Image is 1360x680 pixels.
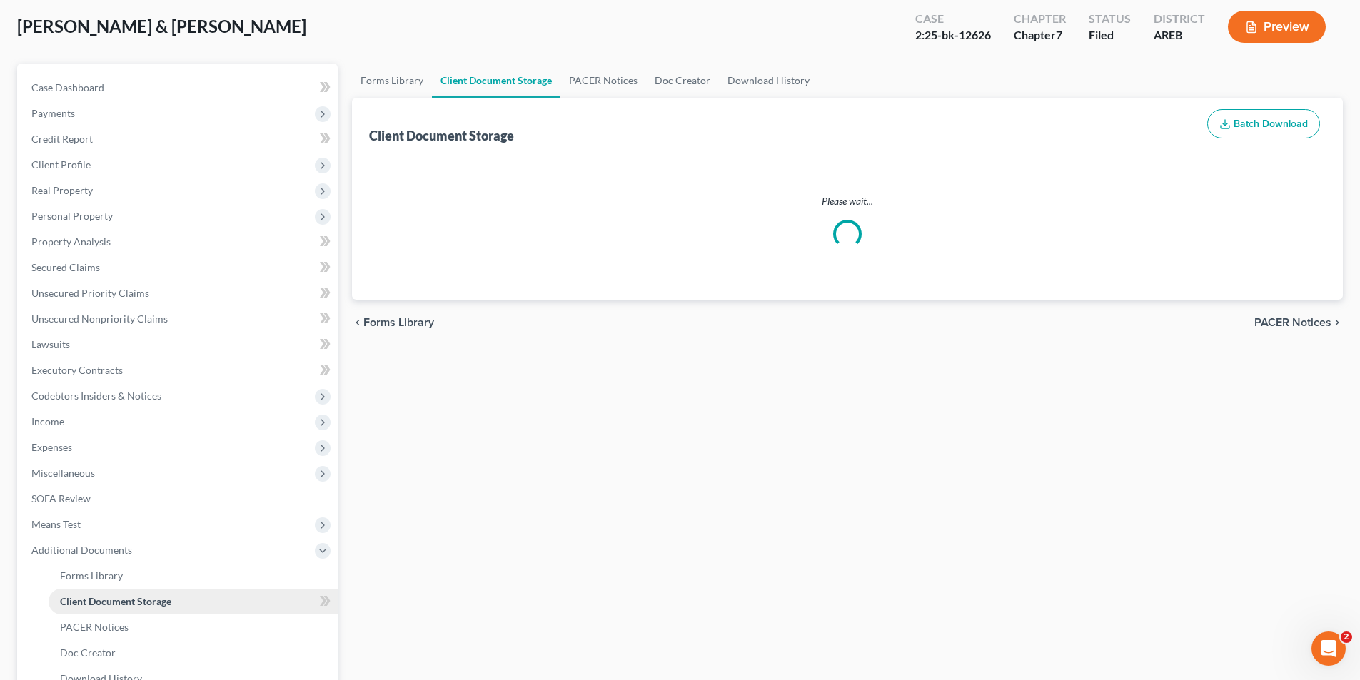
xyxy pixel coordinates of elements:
[1014,27,1066,44] div: Chapter
[31,81,104,93] span: Case Dashboard
[352,64,432,98] a: Forms Library
[31,390,161,402] span: Codebtors Insiders & Notices
[31,261,100,273] span: Secured Claims
[20,332,338,357] a: Lawsuits
[1331,317,1343,328] i: chevron_right
[20,306,338,332] a: Unsecured Nonpriority Claims
[1154,27,1205,44] div: AREB
[1089,27,1131,44] div: Filed
[31,235,111,248] span: Property Analysis
[20,486,338,512] a: SOFA Review
[31,313,168,325] span: Unsecured Nonpriority Claims
[49,614,338,640] a: PACER Notices
[369,127,514,144] div: Client Document Storage
[31,338,70,350] span: Lawsuits
[60,621,129,633] span: PACER Notices
[49,563,338,589] a: Forms Library
[1341,631,1352,643] span: 2
[31,133,93,145] span: Credit Report
[372,194,1323,208] p: Please wait...
[20,255,338,280] a: Secured Claims
[646,64,719,98] a: Doc Creator
[363,317,434,328] span: Forms Library
[1056,28,1062,41] span: 7
[31,210,113,222] span: Personal Property
[915,11,991,27] div: Case
[560,64,646,98] a: PACER Notices
[49,589,338,614] a: Client Document Storage
[20,280,338,306] a: Unsecured Priority Claims
[17,16,306,36] span: [PERSON_NAME] & [PERSON_NAME]
[432,64,560,98] a: Client Document Storage
[1254,317,1343,328] button: PACER Notices chevron_right
[31,492,91,504] span: SOFA Review
[49,640,338,666] a: Doc Creator
[31,107,75,119] span: Payments
[31,364,123,376] span: Executory Contracts
[31,544,132,556] span: Additional Documents
[1154,11,1205,27] div: District
[1207,109,1320,139] button: Batch Download
[60,646,116,659] span: Doc Creator
[1014,11,1066,27] div: Chapter
[31,287,149,299] span: Unsecured Priority Claims
[31,441,72,453] span: Expenses
[1254,317,1331,328] span: PACER Notices
[20,75,338,101] a: Case Dashboard
[60,595,171,607] span: Client Document Storage
[20,357,338,383] a: Executory Contracts
[31,184,93,196] span: Real Property
[31,415,64,427] span: Income
[352,317,434,328] button: chevron_left Forms Library
[60,569,123,582] span: Forms Library
[1089,11,1131,27] div: Status
[31,158,91,171] span: Client Profile
[352,317,363,328] i: chevron_left
[20,229,338,255] a: Property Analysis
[31,467,95,479] span: Miscellaneous
[1311,631,1346,666] iframe: Intercom live chat
[1234,118,1308,130] span: Batch Download
[719,64,818,98] a: Download History
[1228,11,1326,43] button: Preview
[31,518,81,530] span: Means Test
[915,27,991,44] div: 2:25-bk-12626
[20,126,338,152] a: Credit Report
